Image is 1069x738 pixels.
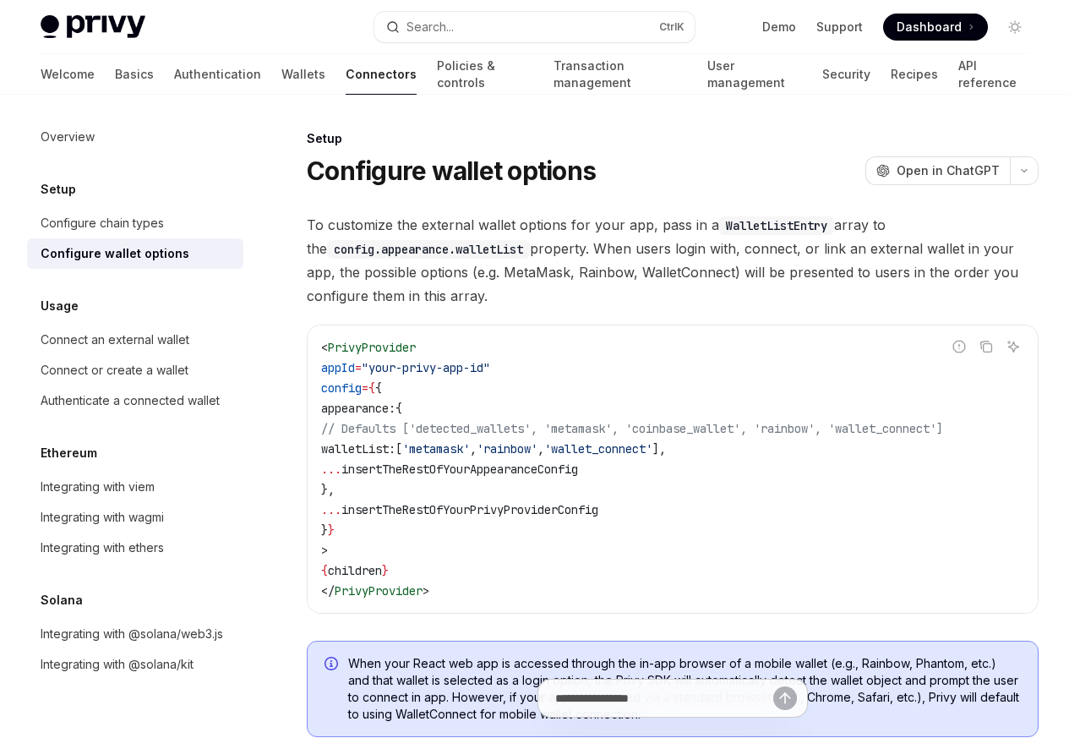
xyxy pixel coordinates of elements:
a: Authentication [174,54,261,95]
a: Connectors [346,54,417,95]
div: Search... [406,17,454,37]
button: Ask AI [1002,336,1024,358]
div: Overview [41,127,95,147]
span: 'metamask' [402,441,470,456]
span: Ctrl K [659,20,684,34]
span: config [321,380,362,396]
a: Integrating with wagmi [27,502,243,533]
code: WalletListEntry [719,216,834,235]
span: ... [321,462,341,477]
a: Integrating with viem [27,472,243,502]
div: Integrating with ethers [41,538,164,558]
code: config.appearance.walletList [327,240,530,259]
a: Recipes [891,54,938,95]
span: Open in ChatGPT [897,162,1000,179]
h5: Solana [41,590,83,610]
button: Toggle dark mode [1001,14,1028,41]
span: "your-privy-app-id" [362,360,490,375]
span: Dashboard [897,19,962,36]
div: Authenticate a connected wallet [41,391,220,411]
div: Setup [307,130,1039,147]
h5: Ethereum [41,443,97,463]
div: Integrating with wagmi [41,507,164,528]
span: PrivyProvider [328,340,416,355]
div: Connect or create a wallet [41,360,188,380]
a: Integrating with @solana/kit [27,649,243,680]
a: Overview [27,122,243,152]
a: Integrating with ethers [27,533,243,563]
span: = [362,380,368,396]
span: } [328,522,335,538]
a: Integrating with @solana/web3.js [27,619,243,649]
svg: Info [325,657,341,674]
button: Copy the contents from the code block [975,336,997,358]
span: ... [321,502,341,517]
a: Transaction management [554,54,687,95]
h5: Usage [41,296,79,316]
span: To customize the external wallet options for your app, pass in a array to the property. When user... [307,213,1039,308]
span: , [537,441,544,456]
span: When your React web app is accessed through the in-app browser of a mobile wallet (e.g., Rainbow,... [348,655,1021,723]
span: }, [321,482,335,497]
span: > [423,583,429,599]
span: 'rainbow' [477,441,537,456]
span: [ [395,441,402,456]
span: children [328,563,382,578]
span: { [368,380,375,396]
span: } [321,522,328,538]
a: Demo [762,19,796,36]
div: Integrating with viem [41,477,155,497]
a: Basics [115,54,154,95]
a: Security [822,54,870,95]
span: = [355,360,362,375]
a: Policies & controls [437,54,533,95]
span: ], [652,441,666,456]
div: Configure wallet options [41,243,189,264]
span: 'wallet_connect' [544,441,652,456]
div: Integrating with @solana/kit [41,654,194,675]
div: Configure chain types [41,213,164,233]
span: appId [321,360,355,375]
a: Wallets [281,54,325,95]
span: </ [321,583,335,599]
a: Connect or create a wallet [27,355,243,385]
span: { [375,380,382,396]
span: < [321,340,328,355]
span: appearance: [321,401,395,416]
a: Welcome [41,54,95,95]
span: PrivyProvider [335,583,423,599]
a: Configure wallet options [27,238,243,269]
span: insertTheRestOfYourPrivyProviderConfig [341,502,598,517]
div: Connect an external wallet [41,330,189,350]
a: Authenticate a connected wallet [27,385,243,416]
h5: Setup [41,179,76,200]
h1: Configure wallet options [307,156,596,186]
button: Report incorrect code [948,336,970,358]
span: , [470,441,477,456]
span: walletList: [321,441,395,456]
a: Connect an external wallet [27,325,243,355]
a: Support [816,19,863,36]
button: Open in ChatGPT [865,156,1010,185]
button: Send message [773,686,797,710]
span: { [321,563,328,578]
a: API reference [958,54,1028,95]
a: User management [707,54,802,95]
span: // Defaults ['detected_wallets', 'metamask', 'coinbase_wallet', 'rainbow', 'wallet_connect'] [321,421,943,436]
a: Configure chain types [27,208,243,238]
button: Open search [374,12,695,42]
img: light logo [41,15,145,39]
span: } [382,563,389,578]
span: insertTheRestOfYourAppearanceConfig [341,462,578,477]
div: Integrating with @solana/web3.js [41,624,223,644]
a: Dashboard [883,14,988,41]
span: > [321,543,328,558]
input: Ask a question... [555,680,773,717]
span: { [395,401,402,416]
